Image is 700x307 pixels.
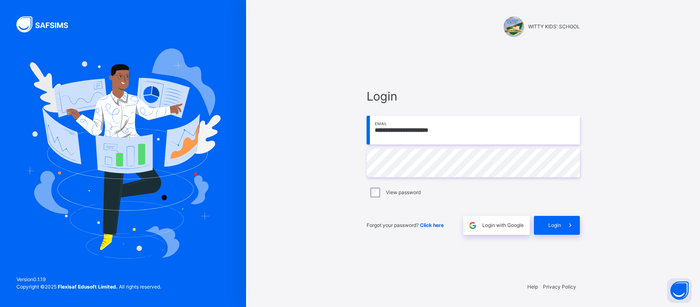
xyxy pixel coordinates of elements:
[58,284,118,290] strong: Flexisaf Edusoft Limited.
[16,16,78,32] img: SAFSIMS Logo
[548,222,561,229] span: Login
[16,284,161,290] span: Copyright © 2025 All rights reserved.
[543,284,576,290] a: Privacy Policy
[482,222,524,229] span: Login with Google
[25,48,221,259] img: Hero Image
[367,222,444,228] span: Forgot your password?
[386,189,421,196] label: View password
[527,284,538,290] a: Help
[667,278,692,303] button: Open asap
[367,87,580,105] span: Login
[528,23,580,30] span: WITTY KIDS' SCHOOL
[468,221,477,230] img: google.396cfc9801f0270233282035f929180a.svg
[420,222,444,228] a: Click here
[16,276,161,283] span: Version 0.1.19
